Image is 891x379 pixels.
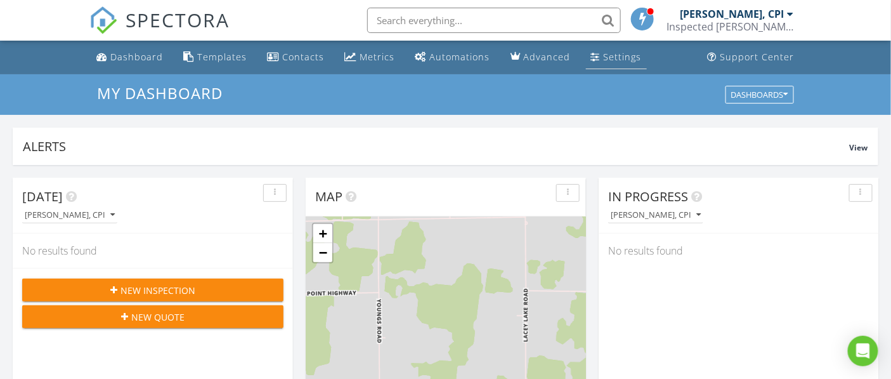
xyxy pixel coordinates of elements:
[524,51,571,63] div: Advanced
[283,51,325,63] div: Contacts
[111,51,164,63] div: Dashboard
[360,51,395,63] div: Metrics
[92,46,169,69] a: Dashboard
[680,8,784,20] div: [PERSON_NAME], CPI
[313,243,332,262] a: Zoom out
[430,51,490,63] div: Automations
[586,46,647,69] a: Settings
[725,86,794,103] button: Dashboards
[23,138,850,155] div: Alerts
[608,207,703,224] button: [PERSON_NAME], CPI
[22,279,283,302] button: New Inspection
[22,305,283,328] button: New Quote
[703,46,800,69] a: Support Center
[97,83,223,103] span: My Dashboard
[604,51,642,63] div: Settings
[179,46,252,69] a: Templates
[263,46,330,69] a: Contacts
[315,188,342,205] span: Map
[720,51,795,63] div: Support Center
[13,234,293,268] div: No results found
[608,188,688,205] span: In Progress
[131,310,185,324] span: New Quote
[367,8,621,33] input: Search everything...
[599,234,879,268] div: No results found
[505,46,576,69] a: Advanced
[340,46,400,69] a: Metrics
[25,211,115,220] div: [PERSON_NAME], CPI
[313,224,332,243] a: Zoom in
[89,6,117,34] img: The Best Home Inspection Software - Spectora
[126,6,230,33] span: SPECTORA
[611,211,701,220] div: [PERSON_NAME], CPI
[850,142,868,153] span: View
[22,188,63,205] span: [DATE]
[731,90,788,99] div: Dashboards
[848,336,878,366] div: Open Intercom Messenger
[198,51,247,63] div: Templates
[410,46,495,69] a: Automations (Basic)
[667,20,794,33] div: Inspected Moore, LLC
[89,17,230,44] a: SPECTORA
[22,207,117,224] button: [PERSON_NAME], CPI
[120,284,195,297] span: New Inspection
